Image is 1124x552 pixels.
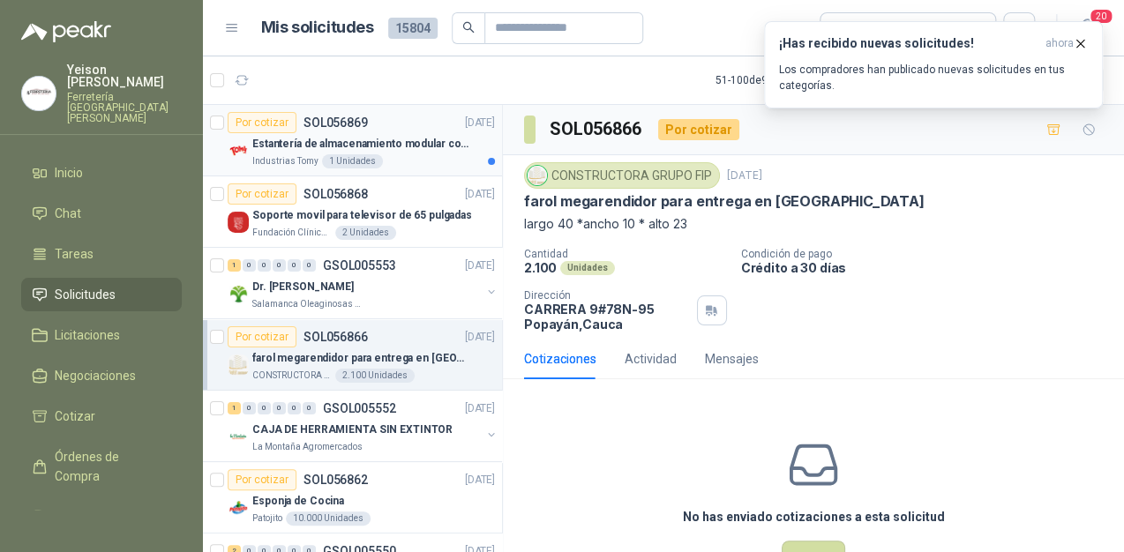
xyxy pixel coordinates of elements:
[303,402,316,414] div: 0
[228,259,241,272] div: 1
[228,354,249,376] img: Company Logo
[252,279,354,295] p: Dr. [PERSON_NAME]
[55,244,94,264] span: Tareas
[335,369,415,383] div: 2.100 Unidades
[21,399,182,433] a: Cotizar
[252,369,332,383] p: CONSTRUCTORA GRUPO FIP
[323,259,396,272] p: GSOL005553
[524,162,720,189] div: CONSTRUCTORA GRUPO FIP
[303,259,316,272] div: 0
[741,248,1117,260] p: Condición de pago
[228,283,249,304] img: Company Logo
[462,21,475,34] span: search
[658,119,739,140] div: Por cotizar
[228,255,498,311] a: 1 0 0 0 0 0 GSOL005553[DATE] Company LogoDr. [PERSON_NAME]Salamanca Oleaginosas SAS
[1089,8,1113,25] span: 20
[323,402,396,414] p: GSOL005552
[228,112,296,133] div: Por cotizar
[273,402,286,414] div: 0
[741,260,1117,275] p: Crédito a 30 días
[228,398,498,454] a: 1 0 0 0 0 0 GSOL005552[DATE] Company LogoCAJA DE HERRAMIENTA SIN EXTINTORLa Montaña Agromercados
[21,359,182,392] a: Negociaciones
[67,92,182,123] p: Ferretería [GEOGRAPHIC_DATA][PERSON_NAME]
[303,188,368,200] p: SOL056868
[55,163,83,183] span: Inicio
[55,366,136,385] span: Negociaciones
[258,402,271,414] div: 0
[560,261,615,275] div: Unidades
[252,350,472,367] p: farol megarendidor para entrega en [GEOGRAPHIC_DATA]
[203,105,502,176] a: Por cotizarSOL056869[DATE] Company LogoEstantería de almacenamiento modular con organizadores abi...
[252,440,363,454] p: La Montaña Agromercados
[203,462,502,533] a: Por cotizarSOL056862[DATE] Company LogoEsponja de CocinaPatojito10.000 Unidades
[243,259,256,272] div: 0
[322,154,383,168] div: 1 Unidades
[55,285,116,304] span: Solicitudes
[335,226,396,240] div: 2 Unidades
[303,331,368,343] p: SOL056866
[388,18,438,39] span: 15804
[252,297,363,311] p: Salamanca Oleaginosas SAS
[550,116,644,143] h3: SOL056866
[228,402,241,414] div: 1
[465,115,495,131] p: [DATE]
[21,500,182,533] a: Remisiones
[1045,36,1074,51] span: ahora
[779,36,1038,51] h3: ¡Has recibido nuevas solicitudes!
[55,507,120,526] span: Remisiones
[21,440,182,493] a: Órdenes de Compra
[779,62,1088,93] p: Los compradores han publicado nuevas solicitudes en tus categorías.
[465,186,495,203] p: [DATE]
[258,259,271,272] div: 0
[261,15,374,41] h1: Mis solicitudes
[228,140,249,161] img: Company Logo
[288,402,301,414] div: 0
[625,349,677,369] div: Actividad
[288,259,301,272] div: 0
[465,257,495,274] p: [DATE]
[524,302,690,332] p: CARRERA 9#78N-95 Popayán , Cauca
[252,207,472,224] p: Soporte movil para televisor de 65 pulgadas
[21,278,182,311] a: Solicitudes
[524,349,596,369] div: Cotizaciones
[528,166,547,185] img: Company Logo
[465,329,495,346] p: [DATE]
[67,63,182,88] p: Yeison [PERSON_NAME]
[203,176,502,248] a: Por cotizarSOL056868[DATE] Company LogoSoporte movil para televisor de 65 pulgadasFundación Clíni...
[228,497,249,518] img: Company Logo
[243,402,256,414] div: 0
[465,472,495,489] p: [DATE]
[252,511,282,526] p: Patojito
[683,507,945,526] h3: No has enviado cotizaciones a esta solicitud
[1071,12,1103,44] button: 20
[228,326,296,347] div: Por cotizar
[524,214,1103,234] p: largo 40 *ancho 10 * alto 23
[22,77,56,110] img: Company Logo
[252,136,472,153] p: Estantería de almacenamiento modular con organizadores abiertos
[21,318,182,352] a: Licitaciones
[465,400,495,417] p: [DATE]
[228,469,296,490] div: Por cotizar
[524,248,727,260] p: Cantidad
[705,349,759,369] div: Mensajes
[273,259,286,272] div: 0
[228,212,249,233] img: Company Logo
[524,260,557,275] p: 2.100
[524,289,690,302] p: Dirección
[55,407,95,426] span: Cotizar
[252,226,332,240] p: Fundación Clínica Shaio
[524,192,925,211] p: farol megarendidor para entrega en [GEOGRAPHIC_DATA]
[228,183,296,205] div: Por cotizar
[55,447,165,486] span: Órdenes de Compra
[252,154,318,168] p: Industrias Tomy
[252,421,453,438] p: CAJA DE HERRAMIENTA SIN EXTINTOR
[764,21,1103,108] button: ¡Has recibido nuevas solicitudes!ahora Los compradores han publicado nuevas solicitudes en tus ca...
[831,19,868,38] div: Todas
[303,474,368,486] p: SOL056862
[303,116,368,129] p: SOL056869
[21,21,111,42] img: Logo peakr
[55,204,81,223] span: Chat
[55,325,120,345] span: Licitaciones
[716,66,843,94] div: 51 - 100 de 9102
[727,168,762,184] p: [DATE]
